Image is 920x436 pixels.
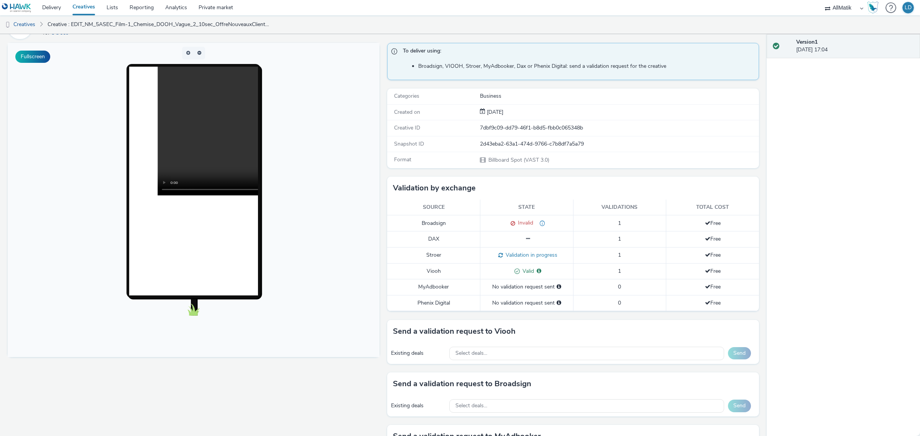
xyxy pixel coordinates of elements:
[705,235,721,243] span: Free
[705,267,721,275] span: Free
[557,299,561,307] div: Please select a deal below and click on Send to send a validation request to Phenix Digital.
[393,182,476,194] h3: Validation by exchange
[485,108,503,116] div: Creation 29 August 2025, 17:04
[480,200,573,215] th: State
[4,21,11,29] img: dooh
[515,219,533,226] span: Invalid
[618,267,621,275] span: 1
[520,267,534,275] span: Valid
[2,3,31,13] img: undefined Logo
[394,156,411,163] span: Format
[867,2,879,14] img: Hawk Academy
[393,378,531,390] h3: Send a validation request to Broadsign
[455,350,487,357] span: Select deals...
[387,295,480,311] td: Phenix Digital
[394,92,419,100] span: Categories
[618,220,621,227] span: 1
[618,283,621,290] span: 0
[387,231,480,247] td: DAX
[391,402,445,410] div: Existing deals
[51,29,71,36] a: 5 a sec
[15,51,50,63] button: Fullscreen
[387,247,480,263] td: Stroer
[44,15,274,34] a: Creative : EDIT_NM_5ASEC_Film-1_Chemise_DOOH_Vague_2_10sec_OffreNouveauxClients_9-16_V3_20250805.mp4
[480,92,758,100] div: Business
[618,235,621,243] span: 1
[393,326,516,337] h3: Send a validation request to Viooh
[705,283,721,290] span: Free
[403,47,751,57] span: To deliver using:
[387,200,480,215] th: Source
[867,2,882,14] a: Hawk Academy
[728,347,751,359] button: Send
[387,215,480,231] td: Broadsign
[387,279,480,295] td: MyAdbooker
[905,2,912,13] div: LD
[394,108,420,116] span: Created on
[618,251,621,259] span: 1
[480,124,758,132] div: 7dbf9c09-dd79-46f1-b8d5-fbb0c065348b
[394,140,424,148] span: Snapshot ID
[618,299,621,307] span: 0
[455,403,487,409] span: Select deals...
[705,220,721,227] span: Free
[391,349,445,357] div: Existing deals
[485,108,503,116] span: [DATE]
[705,299,721,307] span: Free
[533,219,545,227] div: Must be under 6MB
[43,29,51,36] span: for
[484,299,569,307] div: No validation request sent
[480,140,758,148] div: 2d43eba2-63a1-474d-9766-c7b8df7a5a79
[573,200,666,215] th: Validations
[484,283,569,291] div: No validation request sent
[503,251,557,259] span: Validation in progress
[557,283,561,291] div: Please select a deal below and click on Send to send a validation request to MyAdbooker.
[387,263,480,279] td: Viooh
[418,62,755,70] li: Broadsign, VIOOH, Stroer, MyAdbooker, Dax or Phenix Digital: send a validation request for the cr...
[488,156,549,164] span: Billboard Spot (VAST 3.0)
[705,251,721,259] span: Free
[666,200,759,215] th: Total cost
[728,400,751,412] button: Send
[394,124,420,131] span: Creative ID
[796,38,818,46] strong: Version 1
[796,38,914,54] div: [DATE] 17:04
